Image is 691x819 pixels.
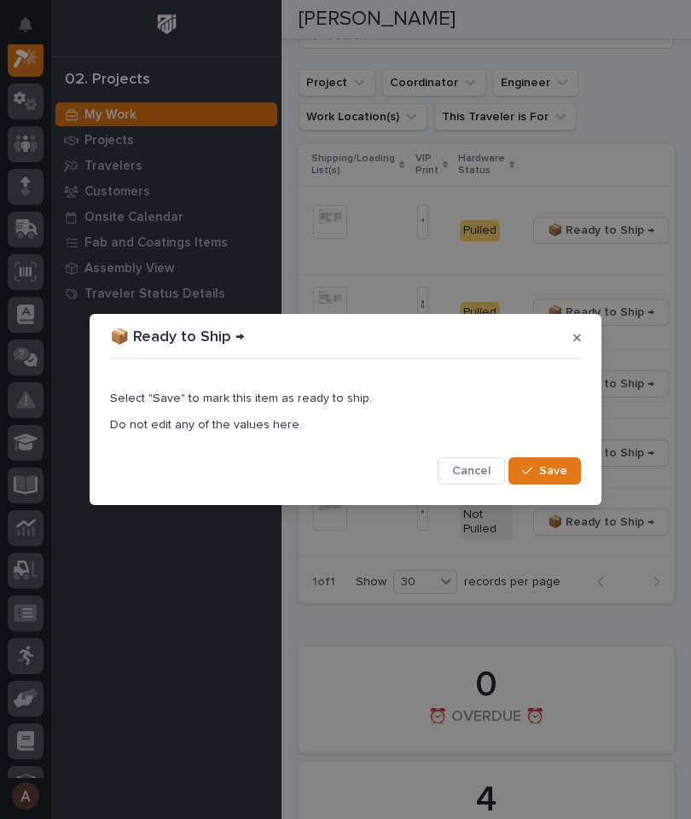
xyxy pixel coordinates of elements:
p: Do not edit any of the values here. [110,418,581,433]
p: 📦 Ready to Ship → [110,328,244,347]
button: Save [508,457,581,485]
span: Cancel [452,463,491,479]
button: Cancel [438,457,505,485]
p: Select "Save" to mark this item as ready to ship. [110,392,581,406]
span: Save [539,463,567,479]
